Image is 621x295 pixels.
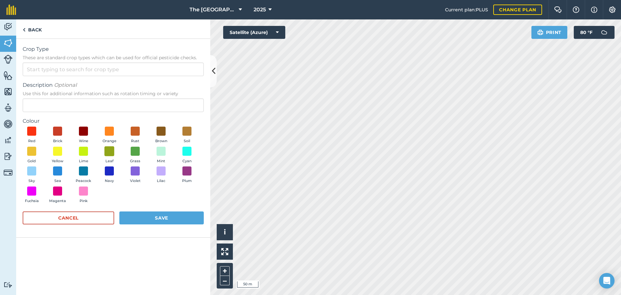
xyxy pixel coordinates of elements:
[74,127,93,144] button: Wine
[126,127,144,144] button: Rust
[23,26,26,34] img: svg+xml;base64,PHN2ZyB4bWxucz0iaHR0cDovL3d3dy53My5vcmcvMjAwMC9zdmciIHdpZHRoPSI5IiBoZWlnaHQ9IjI0Ii...
[54,82,77,88] em: Optional
[4,22,13,32] img: svg+xml;base64,PD94bWwgdmVyc2lvbj0iMS4wIiBlbmNvZGluZz0idXRmLTgiPz4KPCEtLSBHZW5lcmF0b3I6IEFkb2JlIE...
[598,26,611,39] img: svg+xml;base64,PD94bWwgdmVyc2lvbj0iMS4wIiBlbmNvZGluZz0idXRmLTgiPz4KPCEtLSBHZW5lcmF0b3I6IEFkb2JlIE...
[4,103,13,113] img: svg+xml;base64,PD94bWwgdmVyc2lvbj0iMS4wIiBlbmNvZGluZz0idXRmLTgiPz4KPCEtLSBHZW5lcmF0b3I6IEFkb2JlIE...
[591,6,597,14] img: svg+xml;base64,PHN2ZyB4bWxucz0iaHR0cDovL3d3dy53My5vcmcvMjAwMC9zdmciIHdpZHRoPSIxNyIgaGVpZ2h0PSIxNy...
[572,6,580,13] img: A question mark icon
[608,6,616,13] img: A cog icon
[27,158,36,164] span: Gold
[49,166,67,184] button: Sea
[445,6,488,13] span: Current plan : PLUS
[493,5,542,15] a: Change plan
[74,147,93,164] button: Lime
[54,178,61,184] span: Sea
[23,211,114,224] button: Cancel
[23,81,204,89] span: Description
[4,135,13,145] img: svg+xml;base64,PD94bWwgdmVyc2lvbj0iMS4wIiBlbmNvZGluZz0idXRmLTgiPz4KPCEtLSBHZW5lcmF0b3I6IEFkb2JlIE...
[130,178,141,184] span: Violet
[254,6,266,14] span: 2025
[130,158,140,164] span: Grass
[52,158,63,164] span: Yellow
[178,147,196,164] button: Cyan
[16,19,48,39] a: Back
[49,198,66,204] span: Magenta
[119,211,204,224] button: Save
[79,138,88,144] span: Wine
[217,224,233,240] button: i
[131,138,139,144] span: Rust
[574,26,615,39] button: 80 °F
[23,127,41,144] button: Red
[223,26,285,39] button: Satellite (Azure)
[184,138,190,144] span: Soil
[100,127,118,144] button: Orange
[182,158,191,164] span: Cyan
[23,54,204,61] span: These are standard crop types which can be used for official pesticide checks.
[105,178,114,184] span: Navy
[23,187,41,204] button: Fuchsia
[152,166,170,184] button: Lilac
[74,187,93,204] button: Pink
[23,45,204,53] span: Crop Type
[4,71,13,80] img: svg+xml;base64,PHN2ZyB4bWxucz0iaHR0cDovL3d3dy53My5vcmcvMjAwMC9zdmciIHdpZHRoPSI1NiIgaGVpZ2h0PSI2MC...
[178,127,196,144] button: Soil
[79,158,88,164] span: Lime
[103,138,116,144] span: Orange
[6,5,16,15] img: fieldmargin Logo
[190,6,236,14] span: The [GEOGRAPHIC_DATA] at the Ridge
[4,55,13,64] img: svg+xml;base64,PD94bWwgdmVyc2lvbj0iMS4wIiBlbmNvZGluZz0idXRmLTgiPz4KPCEtLSBHZW5lcmF0b3I6IEFkb2JlIE...
[76,178,91,184] span: Peacock
[580,26,593,39] span: 80 ° F
[105,158,114,164] span: Leaf
[157,178,165,184] span: Lilac
[23,147,41,164] button: Gold
[100,166,118,184] button: Navy
[80,198,88,204] span: Pink
[4,87,13,96] img: svg+xml;base64,PHN2ZyB4bWxucz0iaHR0cDovL3d3dy53My5vcmcvMjAwMC9zdmciIHdpZHRoPSI1NiIgaGVpZ2h0PSI2MC...
[4,168,13,177] img: svg+xml;base64,PD94bWwgdmVyc2lvbj0iMS4wIiBlbmNvZGluZz0idXRmLTgiPz4KPCEtLSBHZW5lcmF0b3I6IEFkb2JlIE...
[224,228,226,236] span: i
[126,147,144,164] button: Grass
[23,117,204,125] label: Colour
[23,90,204,97] span: Use this for additional information such as rotation timing or variety
[25,198,39,204] span: Fuchsia
[4,152,13,161] img: svg+xml;base64,PD94bWwgdmVyc2lvbj0iMS4wIiBlbmNvZGluZz0idXRmLTgiPz4KPCEtLSBHZW5lcmF0b3I6IEFkb2JlIE...
[178,166,196,184] button: Plum
[53,138,62,144] span: Brick
[74,166,93,184] button: Peacock
[4,38,13,48] img: svg+xml;base64,PHN2ZyB4bWxucz0iaHR0cDovL3d3dy53My5vcmcvMjAwMC9zdmciIHdpZHRoPSI1NiIgaGVpZ2h0PSI2MC...
[182,178,192,184] span: Plum
[152,147,170,164] button: Mint
[49,127,67,144] button: Brick
[49,187,67,204] button: Magenta
[157,158,165,164] span: Mint
[220,276,230,285] button: –
[537,28,543,36] img: svg+xml;base64,PHN2ZyB4bWxucz0iaHR0cDovL3d3dy53My5vcmcvMjAwMC9zdmciIHdpZHRoPSIxOSIgaGVpZ2h0PSIyNC...
[220,266,230,276] button: +
[126,166,144,184] button: Violet
[531,26,568,39] button: Print
[599,273,615,289] div: Open Intercom Messenger
[221,248,228,255] img: Four arrows, one pointing top left, one top right, one bottom right and the last bottom left
[4,282,13,288] img: svg+xml;base64,PD94bWwgdmVyc2lvbj0iMS4wIiBlbmNvZGluZz0idXRmLTgiPz4KPCEtLSBHZW5lcmF0b3I6IEFkb2JlIE...
[554,6,562,13] img: Two speech bubbles overlapping with the left bubble in the forefront
[23,62,204,76] input: Start typing to search for crop type
[100,147,118,164] button: Leaf
[155,138,167,144] span: Brown
[49,147,67,164] button: Yellow
[4,119,13,129] img: svg+xml;base64,PD94bWwgdmVyc2lvbj0iMS4wIiBlbmNvZGluZz0idXRmLTgiPz4KPCEtLSBHZW5lcmF0b3I6IEFkb2JlIE...
[23,166,41,184] button: Sky
[152,127,170,144] button: Brown
[28,178,35,184] span: Sky
[28,138,36,144] span: Red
